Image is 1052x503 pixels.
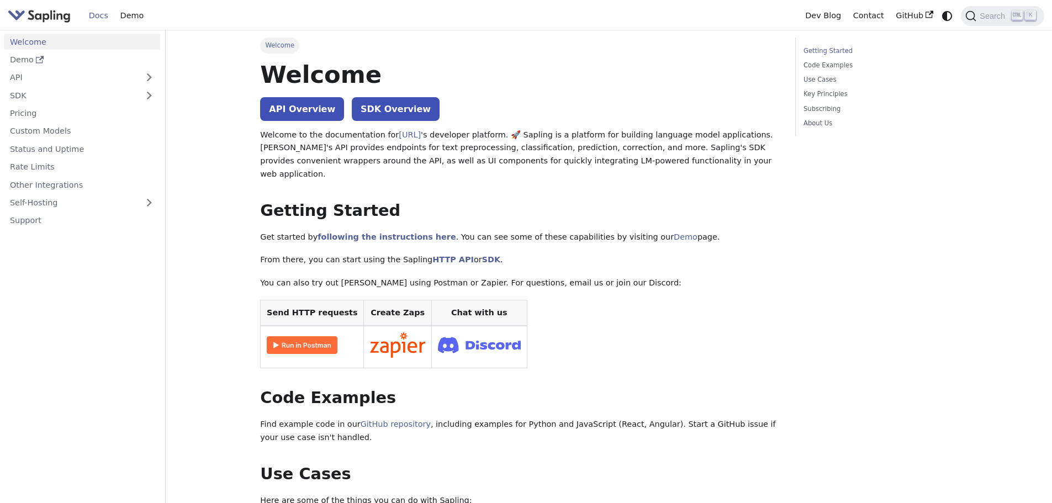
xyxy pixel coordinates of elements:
th: Send HTTP requests [261,300,364,326]
h2: Code Examples [260,388,779,408]
span: Search [976,12,1012,20]
p: You can also try out [PERSON_NAME] using Postman or Zapier. For questions, email us or join our D... [260,277,779,290]
a: Contact [847,7,890,24]
button: Expand sidebar category 'API' [138,70,160,86]
a: API Overview [260,97,344,121]
a: Code Examples [803,60,953,71]
button: Expand sidebar category 'SDK' [138,87,160,103]
a: Other Integrations [4,177,160,193]
p: Welcome to the documentation for 's developer platform. 🚀 Sapling is a platform for building lang... [260,129,779,181]
a: Dev Blog [799,7,847,24]
a: Rate Limits [4,159,160,175]
a: Subscribing [803,104,953,114]
a: Docs [83,7,114,24]
a: SDK [482,255,500,264]
span: Welcome [260,38,299,53]
a: Status and Uptime [4,141,160,157]
a: SDK Overview [352,97,440,121]
a: Self-Hosting [4,195,160,211]
img: Connect in Zapier [370,332,425,358]
a: Getting Started [803,46,953,56]
a: GitHub repository [361,420,431,428]
th: Chat with us [431,300,527,326]
a: Demo [4,52,160,68]
p: Find example code in our , including examples for Python and JavaScript (React, Angular). Start a... [260,418,779,444]
h2: Use Cases [260,464,779,484]
a: About Us [803,118,953,129]
a: Custom Models [4,123,160,139]
h1: Welcome [260,60,779,89]
a: following the instructions here [318,232,456,241]
button: Search (Ctrl+K) [961,6,1044,26]
a: Sapling.ai [8,8,75,24]
a: SDK [4,87,138,103]
th: Create Zaps [364,300,432,326]
a: Pricing [4,105,160,121]
p: Get started by . You can see some of these capabilities by visiting our page. [260,231,779,244]
a: Support [4,213,160,229]
a: HTTP API [432,255,474,264]
a: Use Cases [803,75,953,85]
nav: Breadcrumbs [260,38,779,53]
img: Run in Postman [267,336,337,354]
p: From there, you can start using the Sapling or . [260,253,779,267]
a: API [4,70,138,86]
a: GitHub [890,7,939,24]
img: Sapling.ai [8,8,71,24]
a: [URL] [399,130,421,139]
kbd: K [1025,10,1036,20]
a: Demo [674,232,697,241]
a: Key Principles [803,89,953,99]
img: Join Discord [438,333,521,356]
button: Switch between dark and light mode (currently system mode) [939,8,955,24]
h2: Getting Started [260,201,779,221]
a: Demo [114,7,150,24]
a: Welcome [4,34,160,50]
